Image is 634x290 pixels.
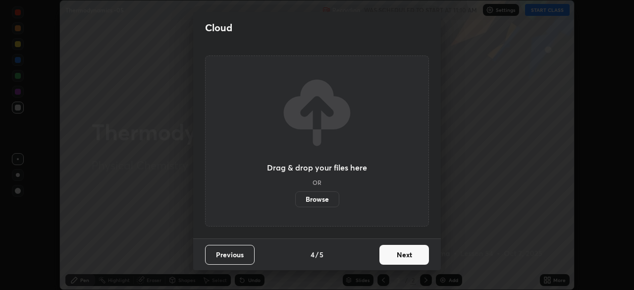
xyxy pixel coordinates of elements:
[316,249,318,260] h4: /
[205,21,232,34] h2: Cloud
[267,164,367,172] h3: Drag & drop your files here
[313,179,321,185] h5: OR
[311,249,315,260] h4: 4
[205,245,255,265] button: Previous
[319,249,323,260] h4: 5
[379,245,429,265] button: Next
